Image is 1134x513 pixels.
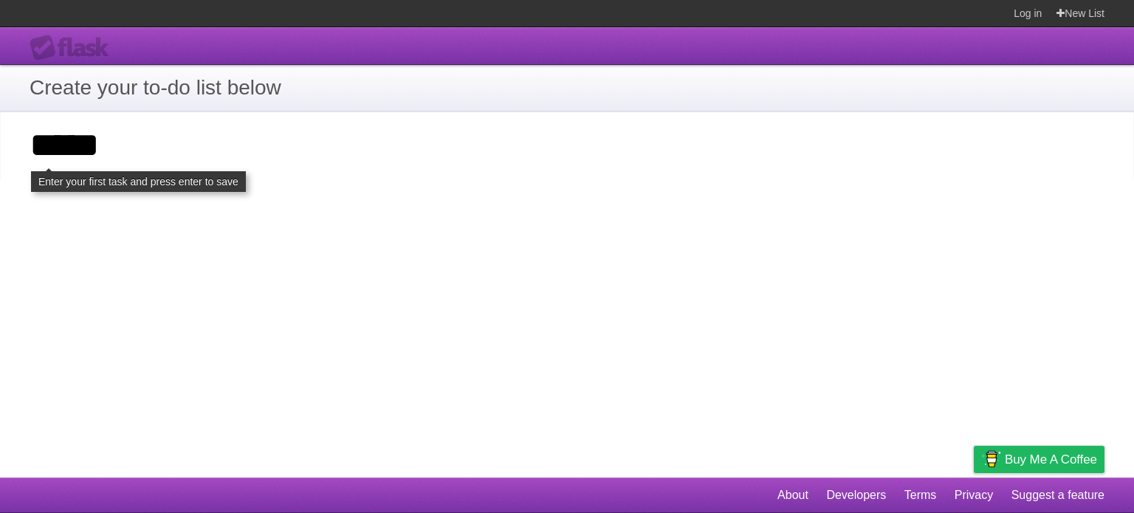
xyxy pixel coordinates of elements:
img: Buy me a coffee [981,447,1001,472]
div: Flask [30,35,118,61]
span: Buy me a coffee [1005,447,1097,472]
a: Developers [826,481,886,509]
h1: Create your to-do list below [30,72,1104,103]
a: Privacy [955,481,993,509]
a: Buy me a coffee [974,446,1104,473]
a: Terms [904,481,937,509]
a: Suggest a feature [1011,481,1104,509]
a: About [777,481,808,509]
